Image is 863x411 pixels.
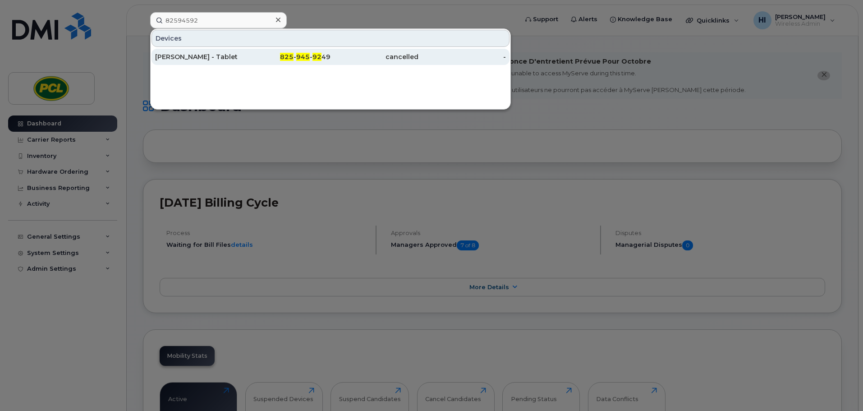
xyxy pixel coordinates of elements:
[331,52,418,61] div: cancelled
[243,52,331,61] div: - - 49
[151,30,510,47] div: Devices
[155,52,243,61] div: [PERSON_NAME] - Tablet
[296,53,310,61] span: 945
[312,53,321,61] span: 92
[151,49,510,65] a: [PERSON_NAME] - Tablet825-945-9249cancelled-
[280,53,294,61] span: 825
[418,52,506,61] div: -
